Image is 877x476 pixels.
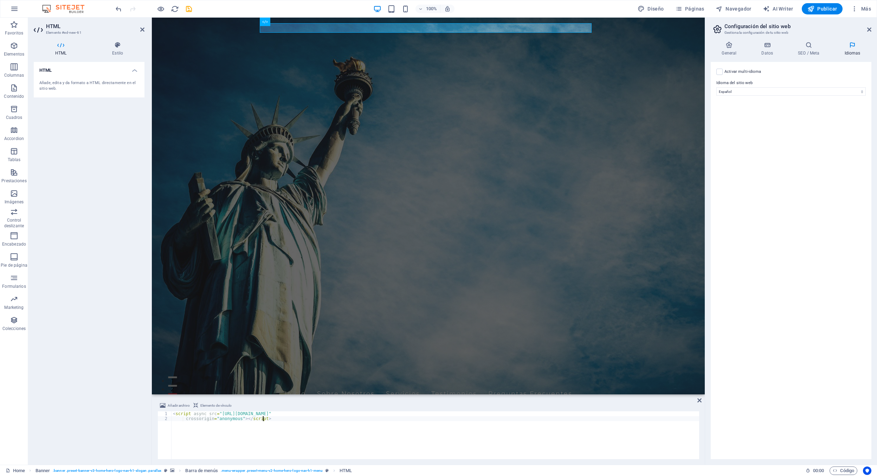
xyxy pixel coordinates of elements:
[40,5,93,13] img: Editor Logo
[802,3,843,14] button: Publicar
[171,5,179,13] i: Volver a cargar página
[156,5,165,13] button: Haz clic para salir del modo de previsualización y seguir editando
[185,467,218,475] span: Barra de menús
[16,359,25,361] button: 1
[34,62,144,75] h4: HTML
[763,5,793,12] span: AI Writer
[221,467,323,475] span: . menu-wrapper .preset-menu-v2-home-hero-logo-nav-h1-menu
[159,401,191,410] button: Añadir archivo
[340,467,352,475] span: Haz clic para seleccionar y doble clic para editar
[426,5,437,13] h6: 100%
[34,42,91,56] h4: HTML
[325,469,329,472] i: Este elemento es un preajuste personalizable
[4,136,24,141] p: Accordion
[158,416,172,421] div: 2
[716,5,752,12] span: Navegador
[4,305,24,310] p: Marketing
[2,284,26,289] p: Formularios
[833,467,854,475] span: Código
[158,411,172,416] div: 1
[170,469,174,472] i: Este elemento contiene un fondo
[168,401,190,410] span: Añadir archivo
[851,5,871,12] span: Más
[170,5,179,13] button: reload
[8,157,21,163] p: Tablas
[114,5,123,13] button: undo
[863,467,871,475] button: Usercentrics
[724,23,871,30] h2: Configuración del sitio web
[672,3,707,14] button: Páginas
[724,30,857,36] h3: Gestiona la configuración de tu sitio web
[115,5,123,13] i: Deshacer: Añadir elemento (Ctrl+Z)
[36,467,50,475] span: Haz clic para seleccionar y doble clic para editar
[806,467,824,475] h6: Tiempo de la sesión
[5,30,23,36] p: Favoritos
[787,42,833,56] h4: SEO / Meta
[444,6,451,12] i: Al redimensionar, ajustar el nivel de zoom automáticamente para ajustarse al dispositivo elegido.
[807,5,837,12] span: Publicar
[635,3,667,14] button: Diseño
[2,326,26,331] p: Colecciones
[638,5,664,12] span: Diseño
[2,241,26,247] p: Encabezado
[4,72,24,78] p: Columnas
[635,3,667,14] div: Diseño (Ctrl+Alt+Y)
[192,401,233,410] button: Elemento de vínculo
[675,5,704,12] span: Páginas
[46,23,144,30] h2: HTML
[750,42,787,56] h4: Datos
[4,94,24,99] p: Contenido
[415,5,440,13] button: 100%
[713,3,754,14] button: Navegador
[200,401,232,410] span: Elemento de vínculo
[724,68,761,76] label: Activar multi-idioma
[716,79,866,87] label: Idioma del sitio web
[39,80,139,92] div: Añade, edita y da formato a HTML directamente en el sitio web.
[833,42,871,56] h4: Idiomas
[53,467,161,475] span: . banner .preset-banner-v3-home-hero-logo-nav-h1-slogan .parallax
[6,467,25,475] a: Haz clic para cancelar la selección y doble clic para abrir páginas
[4,51,24,57] p: Elementos
[164,469,167,472] i: Este elemento es un preajuste personalizable
[1,178,26,184] p: Prestaciones
[813,467,824,475] span: 00 00
[185,5,193,13] button: save
[16,367,25,369] button: 2
[36,467,352,475] nav: breadcrumb
[91,42,144,56] h4: Estilo
[760,3,796,14] button: AI Writer
[46,30,130,36] h3: Elemento #ed-new-61
[848,3,874,14] button: Más
[5,199,24,205] p: Imágenes
[185,5,193,13] i: Guardar (Ctrl+S)
[16,376,25,377] button: 3
[818,468,819,473] span: :
[711,42,750,56] h4: General
[6,115,22,120] p: Cuadros
[830,467,857,475] button: Código
[1,262,27,268] p: Pie de página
